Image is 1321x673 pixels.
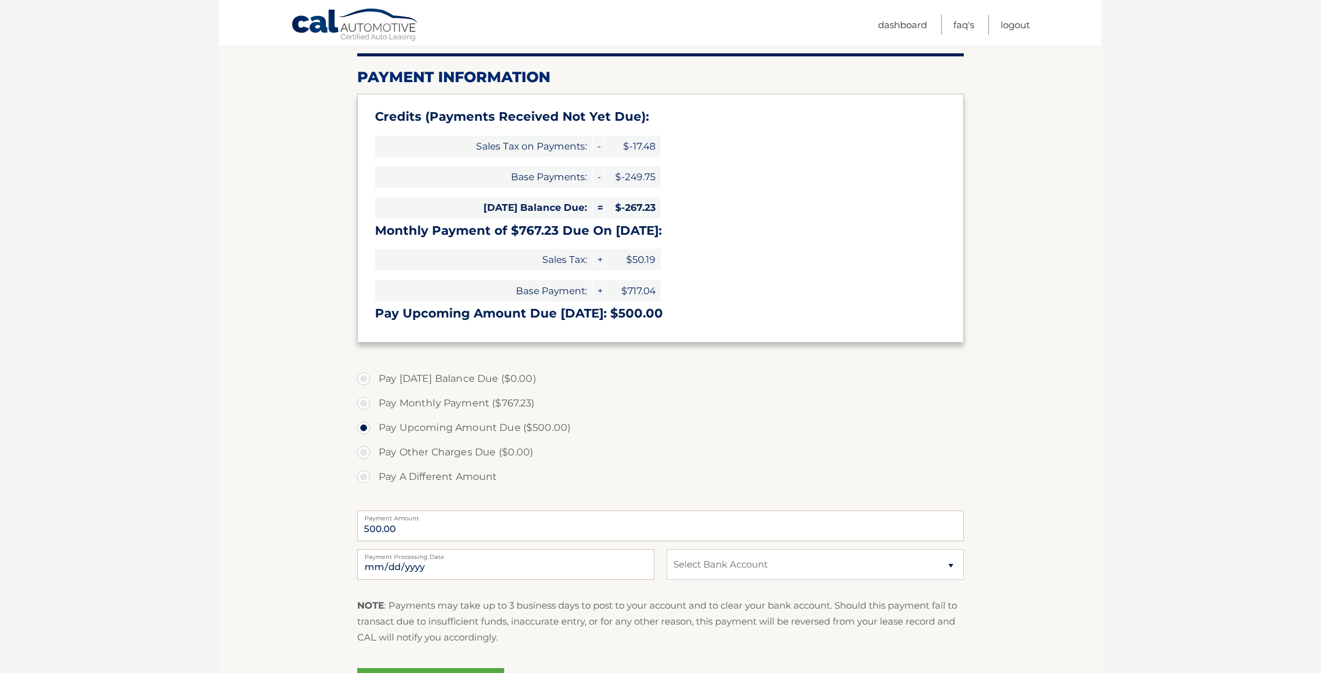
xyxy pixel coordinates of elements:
[375,306,946,321] h3: Pay Upcoming Amount Due [DATE]: $500.00
[357,68,964,86] h2: Payment Information
[605,197,660,218] span: $-267.23
[375,135,592,157] span: Sales Tax on Payments:
[878,15,927,35] a: Dashboard
[357,367,964,391] label: Pay [DATE] Balance Due ($0.00)
[605,166,660,188] span: $-249.75
[357,599,384,611] strong: NOTE
[357,549,654,559] label: Payment Processing Date
[375,197,592,218] span: [DATE] Balance Due:
[357,440,964,465] label: Pay Other Charges Due ($0.00)
[605,249,660,270] span: $50.19
[1001,15,1030,35] a: Logout
[592,197,605,218] span: =
[357,465,964,489] label: Pay A Different Amount
[375,280,592,302] span: Base Payment:
[592,166,605,188] span: -
[375,249,592,270] span: Sales Tax:
[592,249,605,270] span: +
[357,511,964,520] label: Payment Amount
[375,223,946,238] h3: Monthly Payment of $767.23 Due On [DATE]:
[357,511,964,541] input: Payment Amount
[357,598,964,646] p: : Payments may take up to 3 business days to post to your account and to clear your bank account....
[291,8,420,44] a: Cal Automotive
[592,135,605,157] span: -
[605,280,660,302] span: $717.04
[953,15,974,35] a: FAQ's
[357,391,964,416] label: Pay Monthly Payment ($767.23)
[357,416,964,440] label: Pay Upcoming Amount Due ($500.00)
[357,549,654,580] input: Payment Date
[592,280,605,302] span: +
[605,135,660,157] span: $-17.48
[375,109,946,124] h3: Credits (Payments Received Not Yet Due):
[375,166,592,188] span: Base Payments:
